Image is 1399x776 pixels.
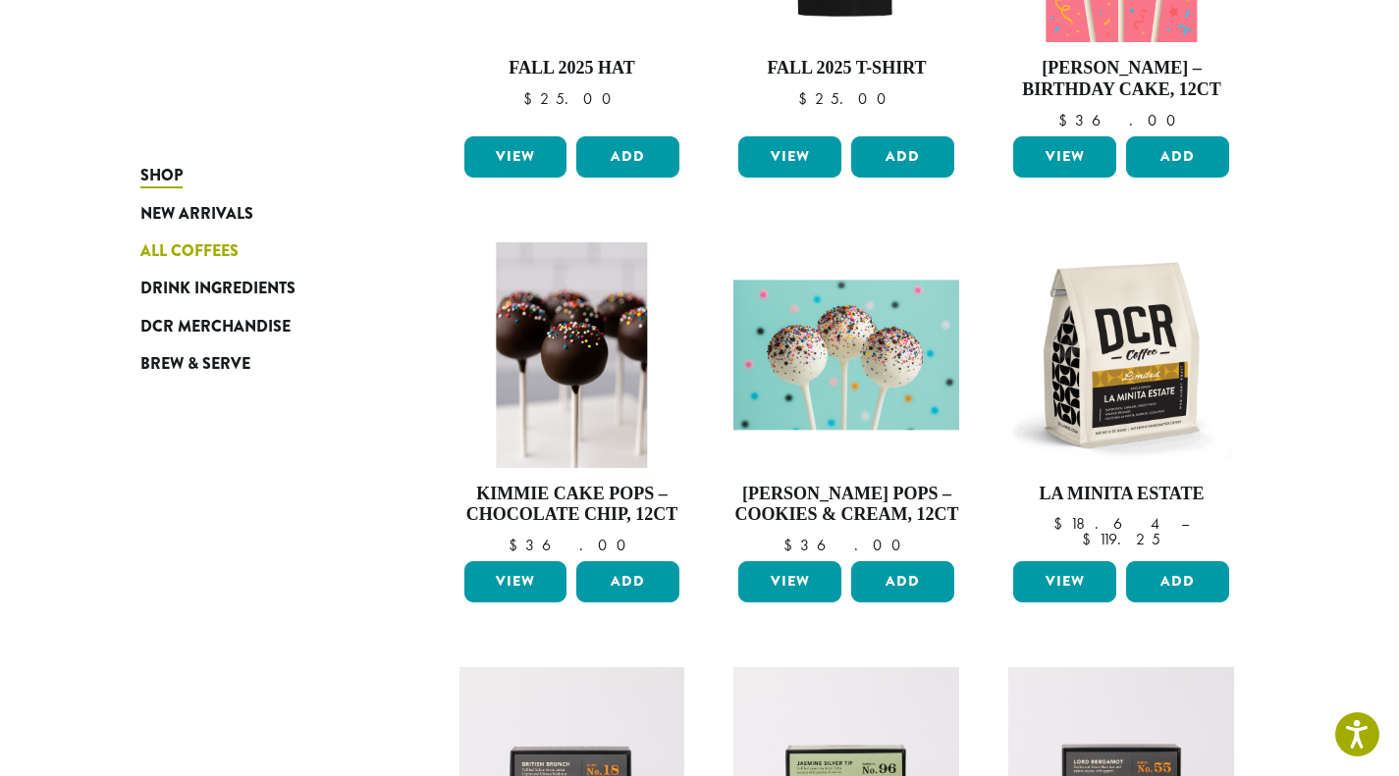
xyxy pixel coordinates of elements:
a: View [464,136,567,178]
bdi: 36.00 [783,535,910,555]
a: Kimmie Cake Pops – Chocolate Chip, 12ct $36.00 [459,242,685,553]
button: Add [851,136,954,178]
img: Cookies-and-Cream.png [733,280,959,430]
h4: [PERSON_NAME] Pops – Cookies & Cream, 12ct [733,484,959,526]
span: $ [509,535,525,555]
a: Drink Ingredients [140,270,376,307]
span: $ [1058,110,1075,130]
span: DCR Merchandise [140,315,291,339]
a: New Arrivals [140,194,376,232]
button: Add [1126,136,1229,178]
a: View [738,136,841,178]
bdi: 36.00 [1058,110,1185,130]
a: View [1013,136,1116,178]
span: $ [798,88,815,109]
button: Add [851,561,954,602]
bdi: 36.00 [509,535,635,555]
span: $ [1053,513,1070,534]
a: View [1013,561,1116,602]
button: Add [576,561,679,602]
h4: [PERSON_NAME] – Birthday Cake, 12ct [1008,58,1234,100]
span: $ [783,535,800,555]
a: DCR Merchandise [140,308,376,345]
img: Chocolate-Chip.png [497,242,647,468]
span: Shop [140,164,183,188]
bdi: 25.00 [523,88,620,109]
span: Brew & Serve [140,352,250,377]
button: Add [576,136,679,178]
span: All Coffees [140,239,239,264]
h4: Kimmie Cake Pops – Chocolate Chip, 12ct [459,484,685,526]
h4: Fall 2025 T-Shirt [733,58,959,79]
a: View [464,561,567,602]
img: DCR-12oz-La-Minita-Estate-Stock-scaled.png [1008,242,1234,468]
a: View [738,561,841,602]
button: Add [1126,561,1229,602]
h4: Fall 2025 Hat [459,58,685,79]
a: All Coffees [140,233,376,270]
span: – [1181,513,1189,534]
a: [PERSON_NAME] Pops – Cookies & Cream, 12ct $36.00 [733,242,959,553]
bdi: 25.00 [798,88,895,109]
span: New Arrivals [140,202,253,227]
span: $ [523,88,540,109]
bdi: 18.64 [1053,513,1162,534]
a: Brew & Serve [140,345,376,383]
h4: La Minita Estate [1008,484,1234,505]
bdi: 119.25 [1082,529,1160,549]
span: Drink Ingredients [140,277,296,301]
a: La Minita Estate [1008,242,1234,553]
a: Shop [140,157,376,194]
span: $ [1082,529,1099,549]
